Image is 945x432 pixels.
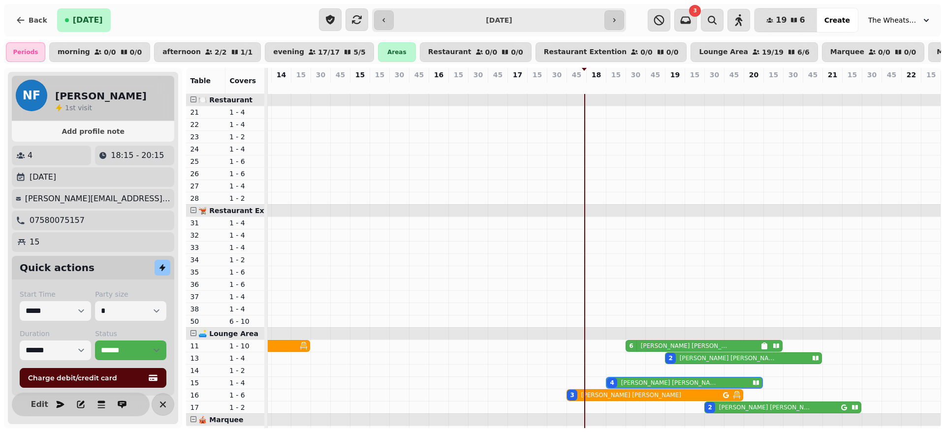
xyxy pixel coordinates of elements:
p: 1 - 2 [229,366,261,375]
p: 25 [190,156,221,166]
p: 3 [572,82,580,92]
span: 6 [800,16,805,24]
div: Areas [378,42,416,62]
p: 13 [190,353,221,363]
p: 36 [190,279,221,289]
p: 35 [190,267,221,277]
p: 1 - 4 [229,304,261,314]
p: 15 [690,70,699,80]
p: 0 [651,82,659,92]
p: 0 [828,82,836,92]
p: 19 / 19 [762,49,784,56]
p: 14 [277,70,286,80]
p: 0 [927,82,935,92]
label: Start Time [20,289,91,299]
span: Add profile note [24,128,162,135]
p: 07580075157 [30,215,85,226]
p: 50 [190,316,221,326]
span: The Wheatsheaf [868,15,917,25]
p: 21 [828,70,837,80]
p: 22 [907,70,916,80]
p: 45 [808,70,818,80]
p: 15 [355,70,365,80]
p: 0 [316,82,324,92]
p: 0 [336,82,344,92]
p: 0 [809,82,817,92]
button: Create [817,8,858,32]
p: 45 [729,70,739,80]
p: 30 [552,70,562,80]
button: morning0/00/0 [49,42,150,62]
p: 32 [190,230,221,240]
button: Charge debit/credit card [20,368,166,388]
p: [PERSON_NAME] [PERSON_NAME] [621,379,716,387]
p: 20 [749,70,758,80]
button: Edit [30,395,49,414]
p: 6 / 6 [797,49,810,56]
p: 1 - 4 [229,230,261,240]
p: 1 - 4 [229,218,261,228]
p: 26 [190,169,221,179]
p: evening [273,48,304,56]
label: Duration [20,329,91,339]
p: 0 [848,82,856,92]
p: 38 [190,304,221,314]
span: st [69,104,78,112]
p: 0 [769,82,777,92]
div: 2 [708,403,712,411]
button: evening17/175/5 [265,42,374,62]
p: visit [65,103,92,113]
p: 1 - 4 [229,292,261,302]
p: 1 - 4 [229,353,261,363]
p: 1 - 4 [229,144,261,154]
p: 22 [190,120,221,129]
p: 0 [907,82,915,92]
p: 1 - 6 [229,267,261,277]
span: 🍽️ Restaurant [198,96,252,104]
p: 0 [277,82,285,92]
p: 15 [611,70,621,80]
p: 0 [513,82,521,92]
p: morning [58,48,90,56]
p: 0 [395,82,403,92]
div: 2 [668,354,672,362]
p: Lounge Area [699,48,748,56]
p: 0 [789,82,797,92]
p: 15 [30,236,39,248]
p: 21 [190,107,221,117]
h2: [PERSON_NAME] [55,89,147,103]
div: 3 [570,391,574,399]
p: 0 / 0 [640,49,653,56]
p: 17 [190,402,221,412]
span: 3 [693,8,697,13]
p: 5 / 5 [353,49,366,56]
p: 18:15 - 20:15 [111,150,164,161]
p: 33 [190,243,221,252]
p: 15 [926,70,936,80]
p: 30 [395,70,404,80]
p: 0 [592,82,600,92]
p: 17 / 17 [318,49,340,56]
p: 30 [473,70,483,80]
p: 30 [788,70,798,80]
button: Add profile note [16,125,170,138]
span: Table [190,77,211,85]
p: 1 - 6 [229,279,261,289]
p: 4 [28,150,32,161]
p: 1 - 2 [229,193,261,203]
p: 1 - 6 [229,156,261,166]
div: 4 [610,379,614,387]
span: 🛋️ Lounge Area [198,330,258,338]
button: Marquee0/00/0 [822,42,925,62]
span: Covers [229,77,256,85]
p: 0 [356,82,364,92]
label: Party size [95,289,166,299]
span: Edit [33,401,45,408]
p: 45 [887,70,896,80]
p: 0 [691,82,698,92]
p: 15 [375,70,384,80]
p: 0 / 0 [485,49,498,56]
p: 45 [651,70,660,80]
p: [PERSON_NAME] [PERSON_NAME] [641,342,731,350]
p: 15 [454,70,463,80]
